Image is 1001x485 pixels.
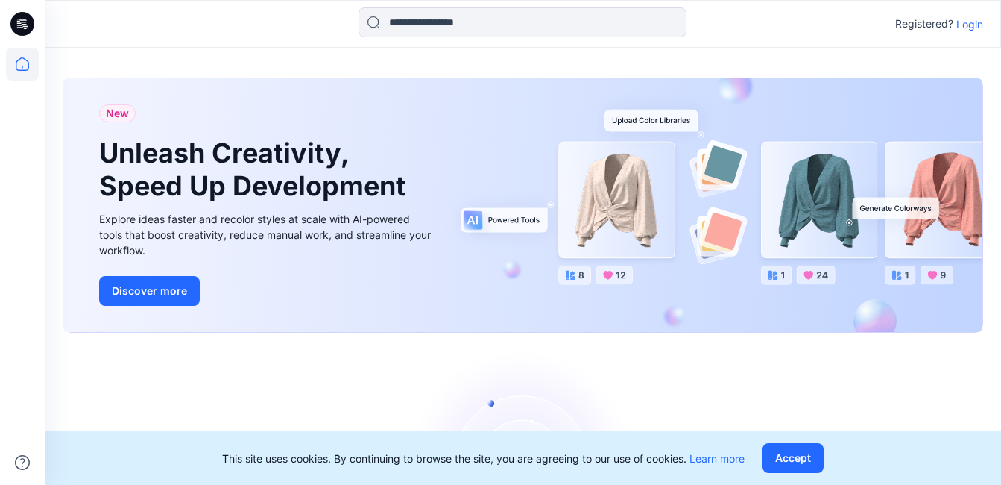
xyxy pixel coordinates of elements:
button: Discover more [99,276,200,306]
p: Registered? [895,15,953,33]
button: Accept [762,443,824,473]
h1: Unleash Creativity, Speed Up Development [99,137,412,201]
span: New [106,104,129,122]
p: This site uses cookies. By continuing to browse the site, you are agreeing to our use of cookies. [222,451,745,466]
p: Login [956,16,983,32]
a: Discover more [99,276,435,306]
a: Learn more [689,452,745,465]
div: Explore ideas faster and recolor styles at scale with AI-powered tools that boost creativity, red... [99,211,435,258]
